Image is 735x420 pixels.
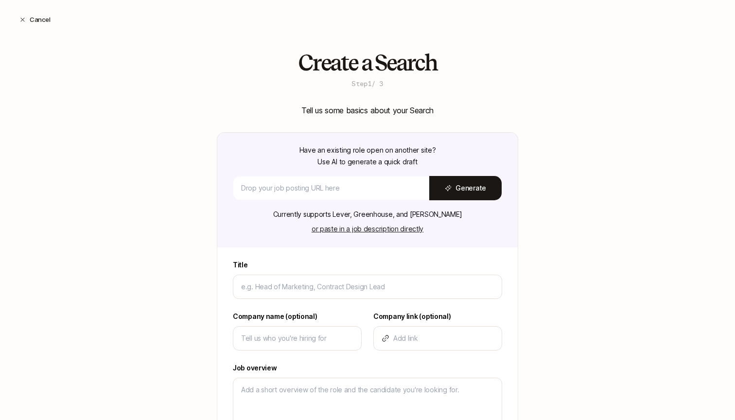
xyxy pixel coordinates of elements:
[299,144,436,168] p: Have an existing role open on another site? Use AI to generate a quick draft
[298,51,437,75] h2: Create a Search
[351,79,383,88] p: Step 1 / 3
[241,332,353,344] input: Tell us who you're hiring for
[233,259,502,271] label: Title
[233,311,362,322] label: Company name (optional)
[241,281,494,293] input: e.g. Head of Marketing, Contract Design Lead
[393,332,494,344] input: Add link
[233,362,502,374] label: Job overview
[273,209,462,220] p: Currently supports Lever, Greenhouse, and [PERSON_NAME]
[301,104,434,117] p: Tell us some basics about your Search
[241,182,421,194] input: Drop your job posting URL here
[306,222,429,236] button: or paste in a job description directly
[12,11,58,28] button: Cancel
[373,311,502,322] label: Company link (optional)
